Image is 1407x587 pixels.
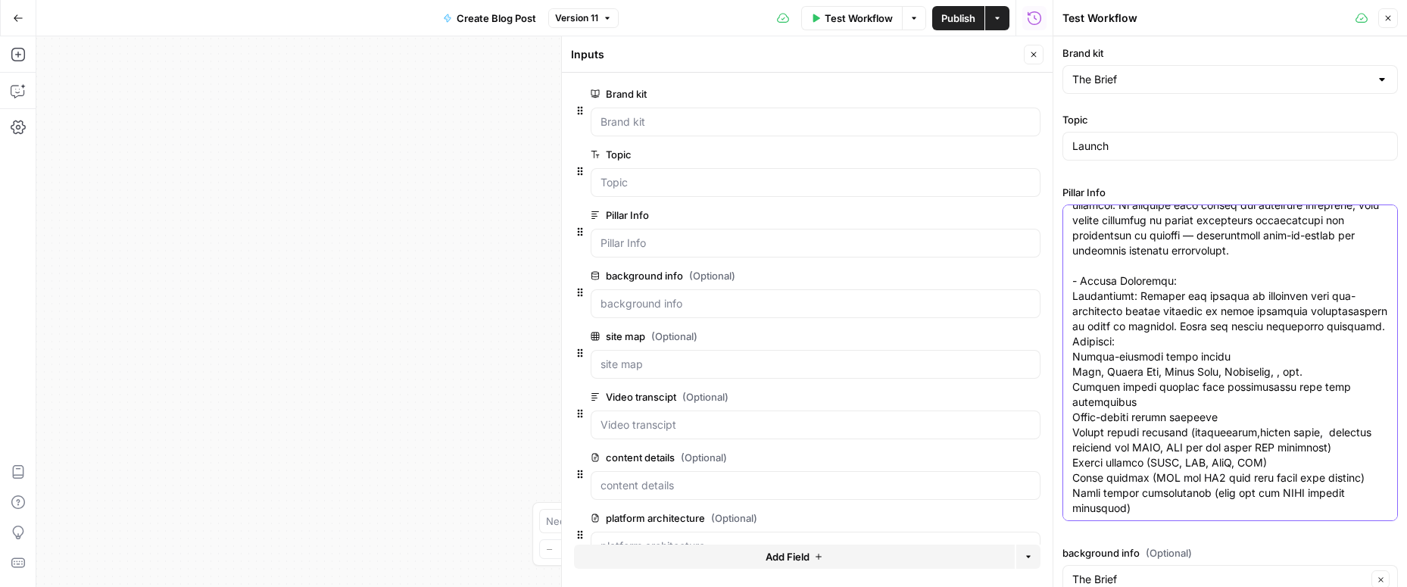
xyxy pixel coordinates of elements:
span: (Optional) [1146,545,1192,560]
span: Version 11 [555,11,598,25]
input: background info [601,296,1031,311]
label: Brand kit [1062,45,1398,61]
span: Add Field [766,549,810,564]
button: Create Blog Post [434,6,545,30]
button: Add Field [574,545,1015,569]
label: site map [591,329,955,344]
input: platform architecture [601,539,1031,554]
input: content details [601,478,1031,493]
input: The Brief [1072,72,1370,87]
label: background info [1062,545,1398,560]
button: Publish [932,6,984,30]
span: (Optional) [682,389,728,404]
input: The Brief [1072,572,1367,587]
span: (Optional) [689,268,735,283]
span: Publish [941,11,975,26]
label: content details [591,450,955,465]
input: Topic [601,175,1031,190]
label: background info [591,268,955,283]
span: (Optional) [651,329,697,344]
label: Pillar Info [1062,185,1398,200]
label: Pillar Info [591,208,955,223]
input: Video transcipt [601,417,1031,432]
span: (Optional) [711,511,757,526]
label: platform architecture [591,511,955,526]
input: site map [601,357,1031,372]
label: Video transcipt [591,389,955,404]
input: Brand kit [601,114,1031,130]
label: Brand kit [591,86,955,101]
button: Version 11 [548,8,619,28]
span: Test Workflow [825,11,893,26]
span: Create Blog Post [457,11,536,26]
span: (Optional) [681,450,727,465]
button: Test Workflow [801,6,902,30]
div: Inputs [571,47,1019,62]
label: Topic [1062,112,1398,127]
label: Topic [591,147,955,162]
input: Pillar Info [601,236,1031,251]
